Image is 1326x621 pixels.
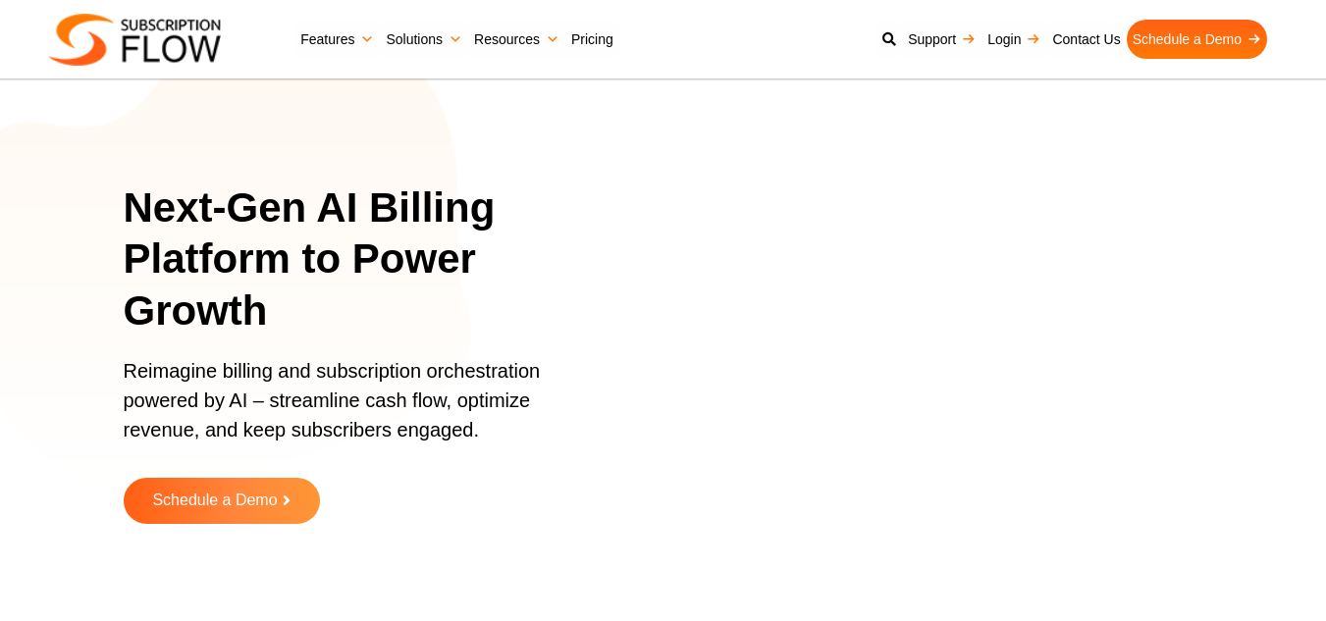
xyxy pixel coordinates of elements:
a: Features [294,20,380,59]
a: Login [981,20,1046,59]
a: Solutions [380,20,468,59]
a: Schedule a Demo [124,478,320,524]
a: Schedule a Demo [1127,20,1267,59]
span: Schedule a Demo [152,492,277,509]
h1: Next-Gen AI Billing Platform to Power Growth [124,182,612,337]
a: Resources [468,20,565,59]
a: Support [902,20,981,59]
img: Subscriptionflow [49,14,221,66]
p: Reimagine billing and subscription orchestration powered by AI – streamline cash flow, optimize r... [124,356,588,464]
a: Pricing [565,20,619,59]
a: Contact Us [1046,20,1126,59]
